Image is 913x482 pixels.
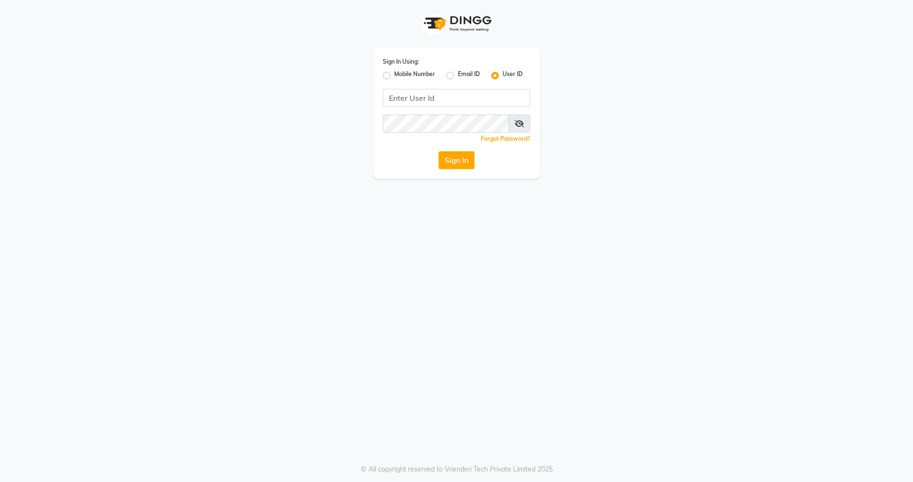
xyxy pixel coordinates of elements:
label: Email ID [458,70,480,81]
a: Forgot Password? [481,135,530,142]
img: logo1.svg [418,10,495,38]
label: Mobile Number [394,70,435,81]
input: Username [383,115,509,133]
button: Sign In [438,151,475,169]
input: Username [383,89,530,107]
label: Sign In Using: [383,58,419,66]
label: User ID [503,70,523,81]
